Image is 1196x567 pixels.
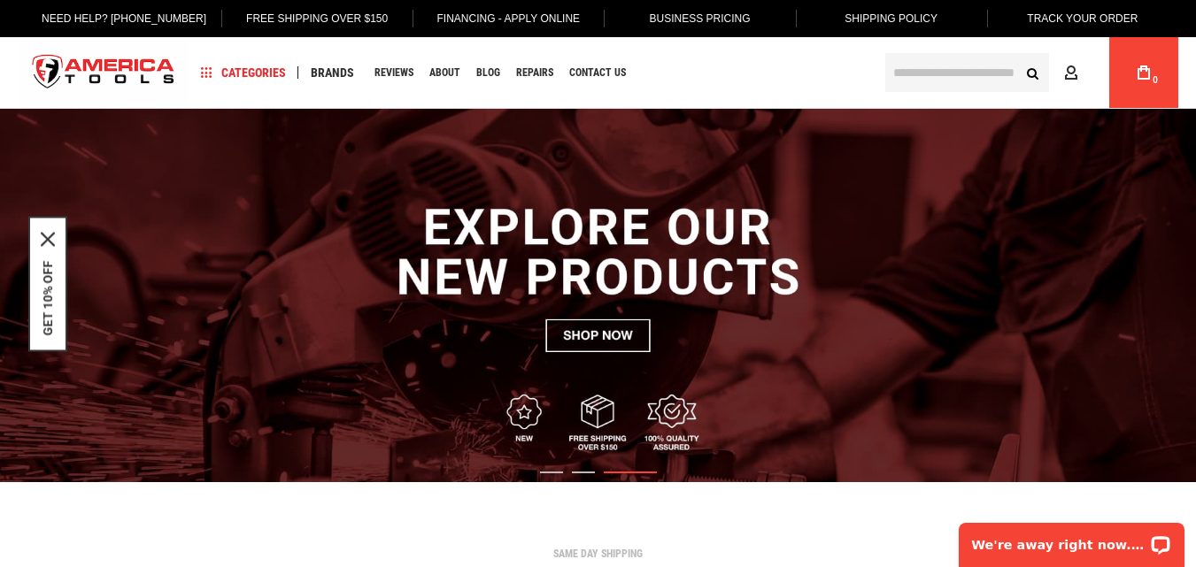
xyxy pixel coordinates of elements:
[193,61,294,85] a: Categories
[429,67,460,78] span: About
[947,511,1196,567] iframe: LiveChat chat widget
[201,66,286,79] span: Categories
[374,67,413,78] span: Reviews
[1127,37,1161,108] a: 0
[1015,56,1049,89] button: Search
[13,548,1183,559] div: SAME DAY SHIPPING
[468,61,508,85] a: Blog
[516,67,553,78] span: Repairs
[476,67,500,78] span: Blog
[18,40,189,106] a: store logo
[303,61,362,85] a: Brands
[41,260,55,335] button: GET 10% OFF
[561,61,634,85] a: Contact Us
[41,232,55,246] button: Close
[367,61,421,85] a: Reviews
[1153,75,1158,85] span: 0
[311,66,354,79] span: Brands
[508,61,561,85] a: Repairs
[41,232,55,246] svg: close icon
[845,12,938,25] span: Shipping Policy
[421,61,468,85] a: About
[569,67,626,78] span: Contact Us
[18,40,189,106] img: America Tools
